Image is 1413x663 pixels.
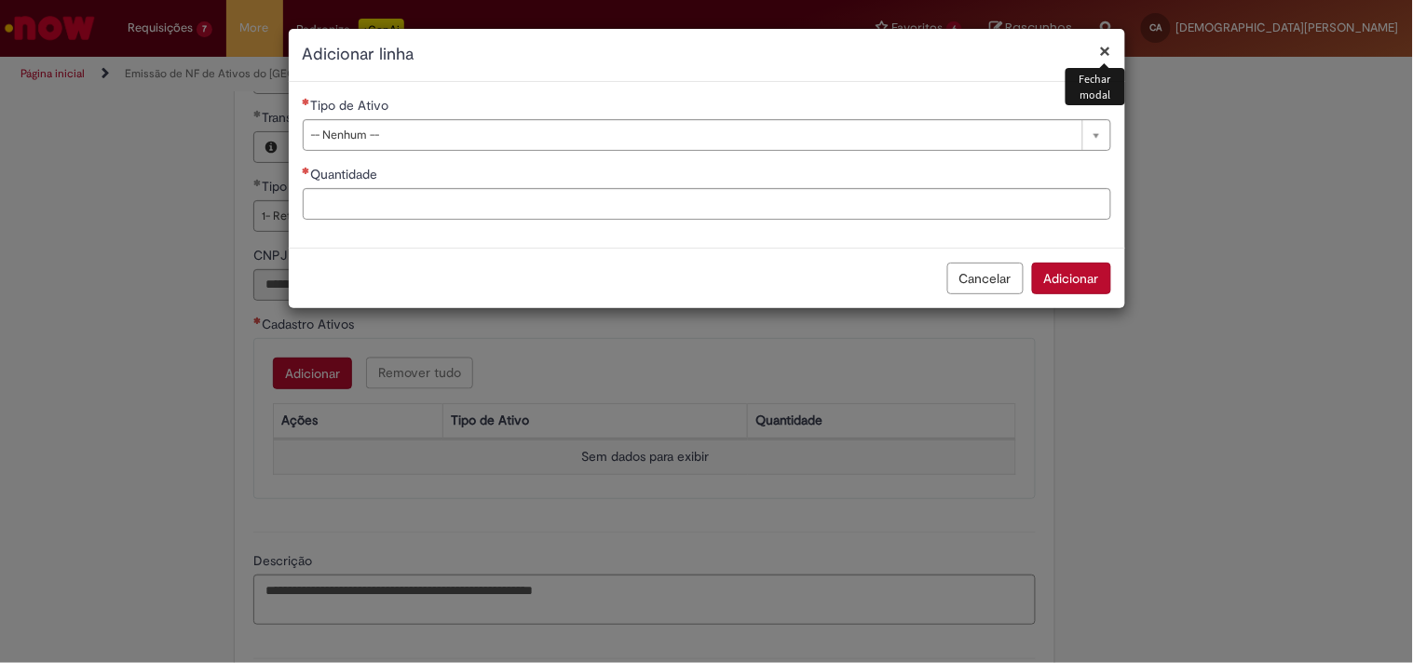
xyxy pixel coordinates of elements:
span: Tipo de Ativo [311,97,393,114]
span: Quantidade [311,166,382,183]
button: Fechar modal [1100,41,1111,61]
input: Quantidade [303,188,1111,220]
span: Necessários [303,98,311,105]
span: -- Nenhum -- [311,120,1073,150]
button: Cancelar [947,263,1024,294]
div: Fechar modal [1066,68,1124,105]
button: Adicionar [1032,263,1111,294]
h2: Adicionar linha [303,43,1111,67]
span: Necessários [303,167,311,174]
